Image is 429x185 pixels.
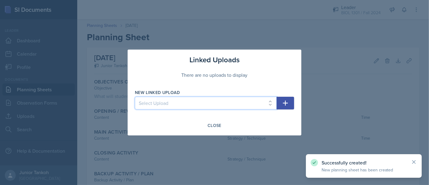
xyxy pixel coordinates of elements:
label: New Linked Upload [135,89,180,96]
div: There are no uploads to display [135,65,294,85]
div: Close [208,123,221,128]
p: Successfully created! [322,160,406,166]
h3: Linked Uploads [189,54,240,65]
button: Close [204,120,225,131]
p: New planning sheet has been created [322,167,406,173]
